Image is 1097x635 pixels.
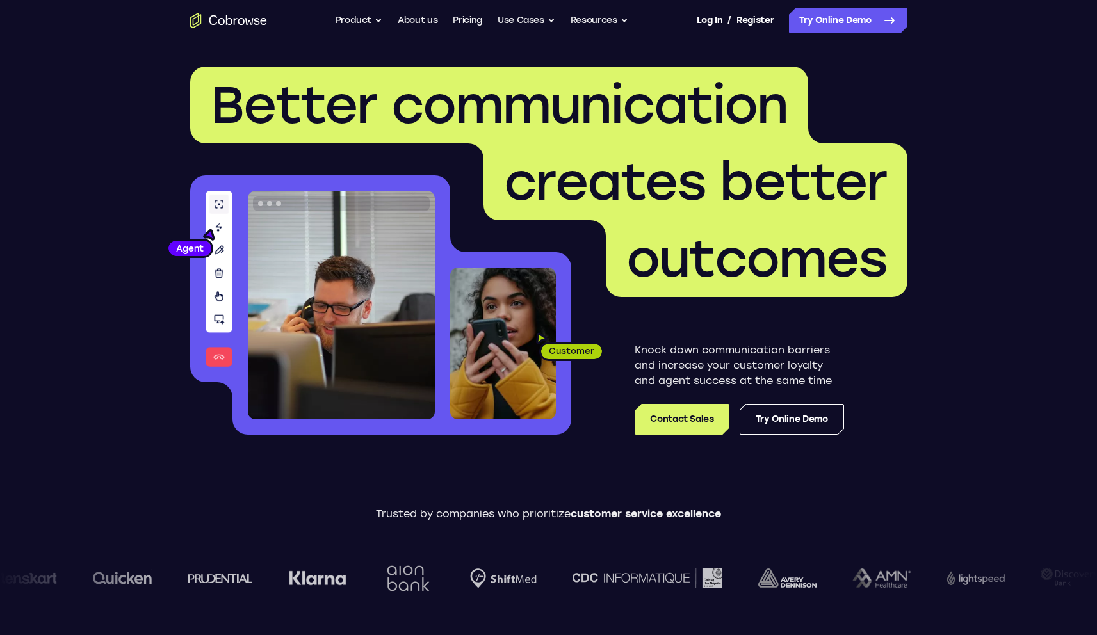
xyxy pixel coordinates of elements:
a: Try Online Demo [740,404,844,435]
img: avery-dennison [748,568,806,588]
a: Register [736,8,774,33]
a: Go to the home page [190,13,267,28]
button: Use Cases [498,8,555,33]
img: Aion Bank [372,552,424,604]
a: Log In [697,8,722,33]
button: Product [336,8,383,33]
img: Klarna [279,570,336,586]
span: / [727,13,731,28]
span: creates better [504,151,887,213]
img: prudential [178,573,243,583]
img: A customer support agent talking on the phone [248,191,435,419]
span: Better communication [211,74,788,136]
a: Pricing [453,8,482,33]
a: Try Online Demo [789,8,907,33]
a: About us [398,8,437,33]
img: AMN Healthcare [842,568,900,588]
p: Knock down communication barriers and increase your customer loyalty and agent success at the sam... [635,342,844,389]
img: A customer holding their phone [450,268,556,419]
span: customer service excellence [571,508,721,520]
img: CDC Informatique [562,568,712,588]
span: outcomes [626,228,887,289]
button: Resources [571,8,628,33]
img: Shiftmed [460,568,526,588]
a: Contact Sales [635,404,729,435]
